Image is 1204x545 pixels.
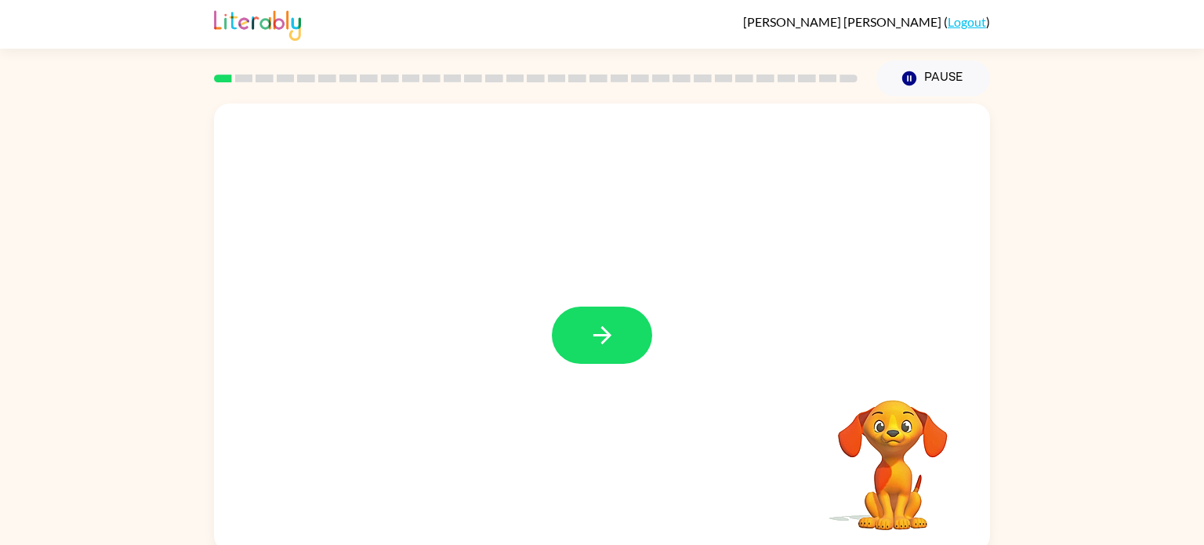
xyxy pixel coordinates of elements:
[743,14,990,29] div: ( )
[214,6,301,41] img: Literably
[743,14,944,29] span: [PERSON_NAME] [PERSON_NAME]
[948,14,986,29] a: Logout
[814,376,971,532] video: Your browser must support playing .mp4 files to use Literably. Please try using another browser.
[876,60,990,96] button: Pause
